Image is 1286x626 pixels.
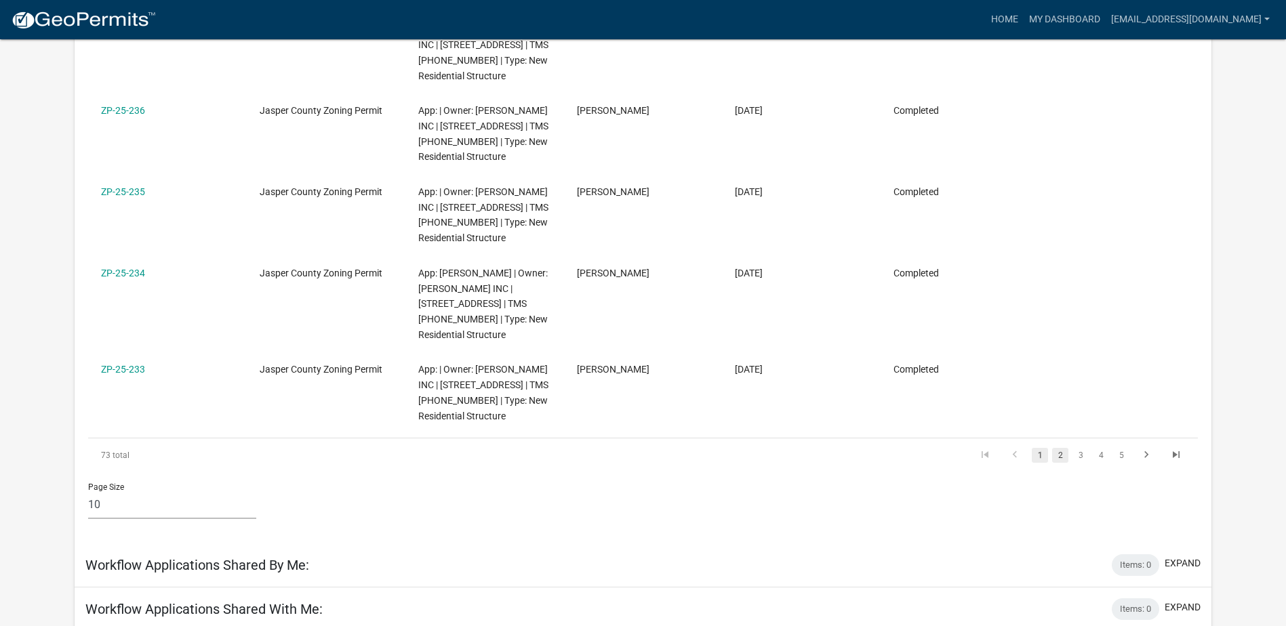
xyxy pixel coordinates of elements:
[260,105,382,116] span: Jasper County Zoning Permit
[893,105,939,116] span: Completed
[735,186,763,197] span: 08/25/2025
[418,186,548,243] span: App: | Owner: D R HORTON INC | 780 CASTLE HILL Dr | TMS 091-02-00-139 | Type: New Residential Str...
[1024,7,1106,33] a: My Dashboard
[735,105,763,116] span: 08/25/2025
[986,7,1024,33] a: Home
[893,268,939,278] span: Completed
[260,268,382,278] span: Jasper County Zoning Permit
[1113,448,1129,463] a: 5
[1070,444,1091,467] li: page 3
[577,364,649,375] span: Lisa Johnston
[1072,448,1089,463] a: 3
[735,364,763,375] span: 08/25/2025
[1030,444,1050,467] li: page 1
[418,105,548,162] span: App: | Owner: D R HORTON INC | 48 CASTLE HILL Dr | TMS 091-02-00-166 | Type: New Residential Stru...
[1111,444,1131,467] li: page 5
[1165,556,1201,570] button: expand
[1032,448,1048,463] a: 1
[260,186,382,197] span: Jasper County Zoning Permit
[101,364,145,375] a: ZP-25-233
[972,448,998,463] a: go to first page
[893,364,939,375] span: Completed
[577,268,649,278] span: Lisa Johnston
[1091,444,1111,467] li: page 4
[1112,554,1159,576] div: Items: 0
[101,186,145,197] a: ZP-25-235
[893,186,939,197] span: Completed
[1133,448,1159,463] a: go to next page
[418,364,548,421] span: App: | Owner: D R HORTON INC | 644 Settings Dr E | TMS 091-01-00-029 | Type: New Residential Stru...
[101,105,145,116] a: ZP-25-236
[1112,598,1159,620] div: Items: 0
[1050,444,1070,467] li: page 2
[735,268,763,278] span: 08/25/2025
[1165,600,1201,614] button: expand
[418,268,548,340] span: App: Lisa Johnston | Owner: D R HORTON INC | 856 CASSTLE HILL Dr | TMS 091-02-00-135 | Type: New ...
[1093,448,1109,463] a: 4
[1002,448,1028,463] a: go to previous page
[88,438,308,472] div: 73 total
[577,186,649,197] span: Lisa Johnston
[85,601,323,617] h5: Workflow Applications Shared With Me:
[1052,448,1068,463] a: 2
[260,364,382,375] span: Jasper County Zoning Permit
[577,105,649,116] span: Lisa Johnston
[1163,448,1189,463] a: go to last page
[101,268,145,278] a: ZP-25-234
[85,557,309,573] h5: Workflow Applications Shared By Me:
[1106,7,1275,33] a: [EMAIL_ADDRESS][DOMAIN_NAME]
